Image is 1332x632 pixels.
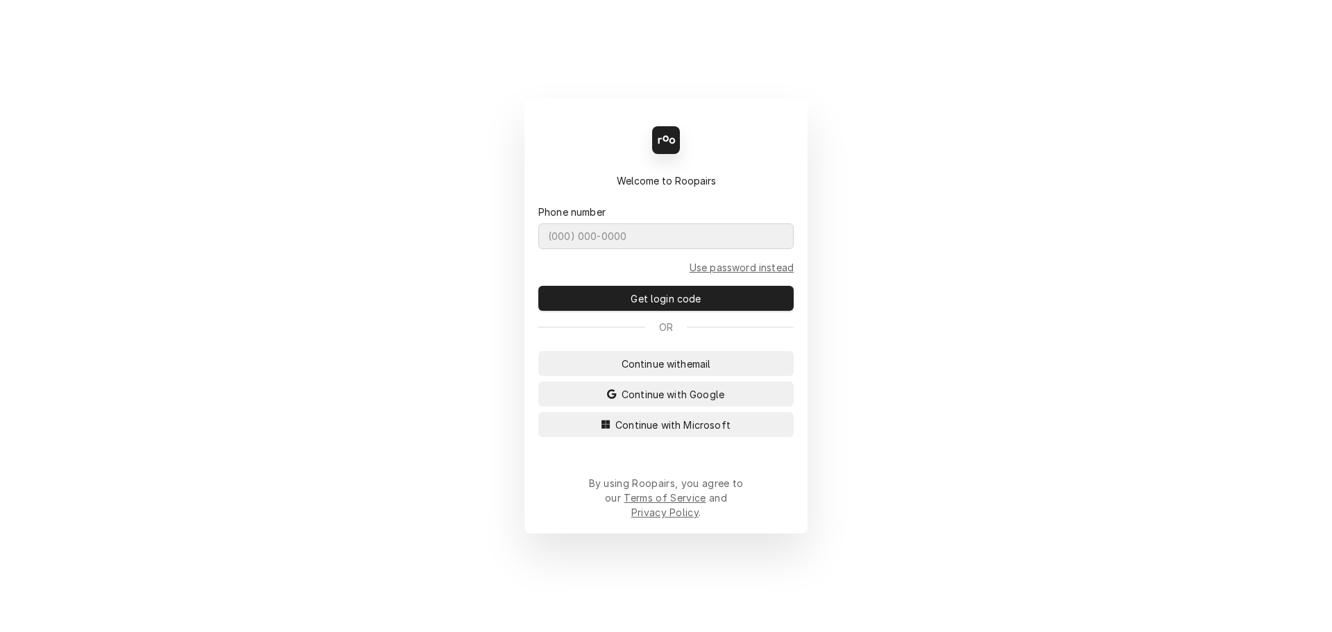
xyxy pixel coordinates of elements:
label: Phone number [538,205,606,219]
a: Privacy Policy [631,506,699,518]
div: Or [538,320,794,334]
button: Continue withemail [538,351,794,376]
input: (000) 000-0000 [538,223,794,249]
a: Terms of Service [624,492,706,504]
span: Continue with Microsoft [613,418,733,432]
a: Go to Phone and password form [690,260,794,275]
span: Continue with Google [619,387,727,402]
button: Get login code [538,286,794,311]
button: Continue with Google [538,382,794,407]
button: Continue with Microsoft [538,412,794,437]
span: Get login code [628,291,703,306]
span: Continue with email [619,357,714,371]
div: By using Roopairs, you agree to our and . [588,476,744,520]
div: Welcome to Roopairs [538,173,794,188]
